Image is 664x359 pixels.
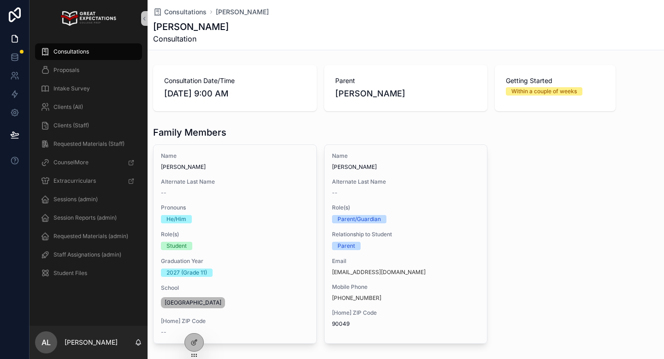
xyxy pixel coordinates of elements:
[35,43,142,60] a: Consultations
[338,215,381,223] div: Parent/Guardian
[53,159,89,166] span: CounselMore
[161,284,309,292] span: School
[164,76,306,85] span: Consultation Date/Time
[511,87,577,96] div: Within a couple of weeks
[332,152,480,160] span: Name
[332,320,480,328] span: 90049
[30,37,148,293] div: scrollable content
[332,163,480,171] span: [PERSON_NAME]
[332,204,480,211] span: Role(s)
[53,214,117,221] span: Session Reports (admin)
[53,140,125,148] span: Requested Materials (Staff)
[161,257,309,265] span: Graduation Year
[161,163,309,171] span: [PERSON_NAME]
[153,126,226,139] h1: Family Members
[161,204,309,211] span: Pronouns
[164,7,207,17] span: Consultations
[166,242,187,250] div: Student
[35,228,142,245] a: Requested Materials (admin)
[53,103,83,111] span: Clients (All)
[332,294,381,302] a: [PHONE_NUMBER]
[161,329,166,336] span: --
[35,154,142,171] a: CounselMore
[332,178,480,185] span: Alternate Last Name
[161,152,309,160] span: Name
[332,283,480,291] span: Mobile Phone
[53,177,96,185] span: Extracurriculars
[35,117,142,134] a: Clients (Staff)
[53,85,90,92] span: Intake Survey
[338,242,355,250] div: Parent
[161,317,309,325] span: [Home] ZIP Code
[61,11,116,26] img: App logo
[324,144,488,344] a: Name[PERSON_NAME]Alternate Last Name--Role(s)Parent/GuardianRelationship to StudentParentEmail[EM...
[35,99,142,115] a: Clients (All)
[35,136,142,152] a: Requested Materials (Staff)
[53,233,128,240] span: Requested Materials (admin)
[153,20,229,33] h1: [PERSON_NAME]
[35,80,142,97] a: Intake Survey
[53,66,79,74] span: Proposals
[41,337,51,348] span: AL
[35,191,142,208] a: Sessions (admin)
[506,76,605,85] span: Getting Started
[35,209,142,226] a: Session Reports (admin)
[35,62,142,78] a: Proposals
[166,215,186,223] div: He/Him
[53,122,89,129] span: Clients (Staff)
[166,269,207,277] div: 2027 (Grade 11)
[335,87,477,100] span: [PERSON_NAME]
[53,269,87,277] span: Student Files
[53,48,89,55] span: Consultations
[35,173,142,189] a: Extracurriculars
[153,7,207,17] a: Consultations
[332,257,480,265] span: Email
[153,144,317,344] a: Name[PERSON_NAME]Alternate Last Name--PronounsHe/HimRole(s)StudentGraduation Year2027 (Grade 11)S...
[65,338,118,347] p: [PERSON_NAME]
[332,189,338,197] span: --
[53,196,98,203] span: Sessions (admin)
[332,309,480,317] span: [Home] ZIP Code
[165,299,221,306] span: [GEOGRAPHIC_DATA]
[332,269,426,276] a: [EMAIL_ADDRESS][DOMAIN_NAME]
[164,87,306,100] span: [DATE] 9:00 AM
[35,265,142,281] a: Student Files
[161,178,309,185] span: Alternate Last Name
[35,246,142,263] a: Staff Assignations (admin)
[216,7,269,17] a: [PERSON_NAME]
[53,251,121,258] span: Staff Assignations (admin)
[153,33,229,44] span: Consultation
[161,231,309,238] span: Role(s)
[161,189,166,197] span: --
[335,76,477,85] span: Parent
[332,231,480,238] span: Relationship to Student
